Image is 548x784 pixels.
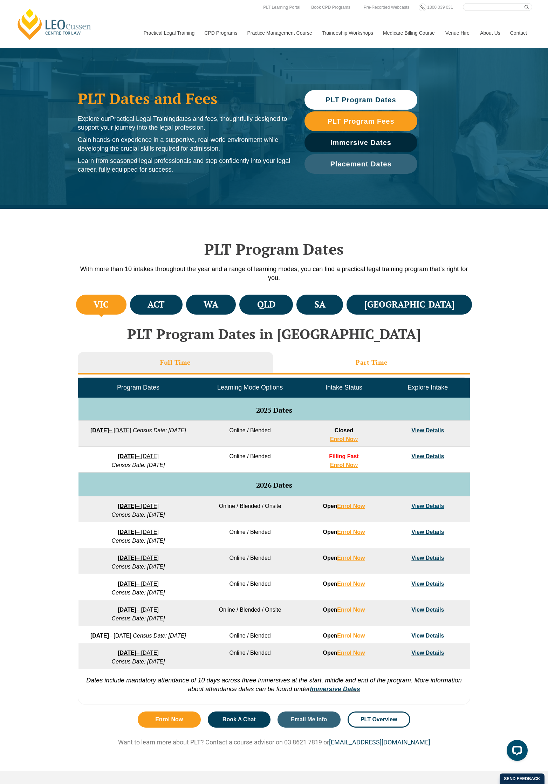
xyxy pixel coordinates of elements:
a: Enrol Now [337,650,365,656]
span: Intake Status [326,384,362,391]
a: Traineeship Workshops [317,18,378,48]
strong: [DATE] [118,453,136,459]
td: Online / Blended / Onsite [198,496,302,522]
a: Enrol Now [330,462,358,468]
h4: VIC [94,299,109,310]
a: [PERSON_NAME] Centre for Law [16,8,93,41]
h3: Full Time [160,358,191,366]
span: Email Me Info [291,717,327,722]
strong: Open [323,581,365,587]
strong: Open [323,555,365,561]
a: View Details [411,427,444,433]
a: View Details [411,503,444,509]
span: 2026 Dates [256,480,292,490]
h2: PLT Program Dates in [GEOGRAPHIC_DATA] [74,326,474,342]
strong: Open [323,607,365,613]
td: Online / Blended [198,522,302,548]
a: [EMAIL_ADDRESS][DOMAIN_NAME] [329,738,430,746]
em: Census Date: [DATE] [112,462,165,468]
strong: Open [323,633,365,639]
td: Online / Blended [198,548,302,574]
p: Want to learn more about PLT? Contact a course advisor on 03 8621 7819 or [74,738,474,746]
strong: [DATE] [118,503,136,509]
em: Census Date: [DATE] [133,633,186,639]
a: [DATE]– [DATE] [118,453,159,459]
a: View Details [411,529,444,535]
a: 1300 039 031 [425,4,454,11]
a: [DATE]– [DATE] [118,581,159,587]
strong: [DATE] [118,555,136,561]
a: PLT Program Dates [304,90,417,110]
span: PLT Program Fees [327,118,394,125]
p: With more than 10 intakes throughout the year and a range of learning modes, you can find a pract... [74,265,474,282]
a: View Details [411,607,444,613]
em: Census Date: [DATE] [112,564,165,570]
span: Filling Fast [329,453,358,459]
span: Explore Intake [407,384,448,391]
span: Placement Dates [330,160,391,167]
em: Census Date: [DATE] [112,512,165,518]
a: [DATE]– [DATE] [90,427,131,433]
td: Online / Blended / Onsite [198,600,302,626]
a: [DATE]– [DATE] [118,650,159,656]
span: 1300 039 031 [427,5,453,10]
a: Placement Dates [304,154,417,174]
iframe: LiveChat chat widget [501,737,530,766]
td: Online / Blended [198,421,302,447]
a: Enrol Now [337,529,365,535]
a: View Details [411,633,444,639]
strong: [DATE] [118,529,136,535]
strong: Open [323,529,365,535]
h2: PLT Program Dates [74,240,474,258]
a: Enrol Now [337,633,365,639]
strong: [DATE] [118,607,136,613]
td: Online / Blended [198,643,302,669]
a: View Details [411,555,444,561]
span: Program Dates [117,384,159,391]
a: Enrol Now [337,607,365,613]
a: Book A Chat [208,711,271,728]
em: Census Date: [DATE] [112,590,165,596]
a: Enrol Now [337,581,365,587]
span: Learning Mode Options [217,384,283,391]
a: About Us [475,18,505,48]
a: Venue Hire [440,18,475,48]
a: View Details [411,453,444,459]
a: Enrol Now [138,711,201,728]
span: PLT Overview [361,717,397,722]
span: Immersive Dates [330,139,391,146]
a: Email Me Info [278,711,341,728]
a: [DATE]– [DATE] [118,607,159,613]
a: Enrol Now [337,555,365,561]
a: [DATE]– [DATE] [90,633,131,639]
a: PLT Overview [348,711,411,728]
a: [DATE]– [DATE] [118,529,159,535]
span: 2025 Dates [256,405,292,415]
a: Book CPD Programs [309,4,352,11]
span: PLT Program Dates [326,96,396,103]
a: Practice Management Course [242,18,317,48]
h4: ACT [148,299,165,310]
a: Immersive Dates [304,133,417,152]
strong: [DATE] [118,581,136,587]
em: Census Date: [DATE] [112,615,165,621]
strong: Open [323,503,365,509]
h3: Part Time [356,358,388,366]
td: Online / Blended [198,574,302,600]
span: Closed [335,427,353,433]
a: Contact [505,18,532,48]
em: Census Date: [DATE] [133,427,186,433]
a: View Details [411,650,444,656]
strong: [DATE] [118,650,136,656]
a: View Details [411,581,444,587]
h4: SA [314,299,326,310]
h4: QLD [257,299,275,310]
span: Enrol Now [155,717,183,722]
a: Enrol Now [337,503,365,509]
h4: WA [204,299,218,310]
a: Enrol Now [330,436,358,442]
em: Census Date: [DATE] [112,538,165,544]
strong: Open [323,650,365,656]
h4: [GEOGRAPHIC_DATA] [364,299,454,310]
